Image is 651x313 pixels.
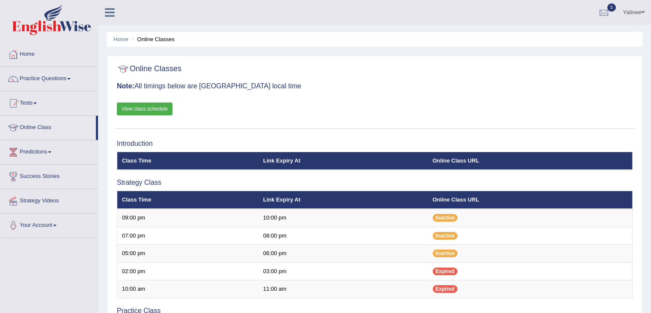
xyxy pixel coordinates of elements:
[433,285,458,293] span: Expired
[259,245,428,263] td: 06:00 pm
[117,245,259,263] td: 05:00 pm
[113,36,128,42] a: Home
[433,250,458,257] span: Inactive
[0,116,96,137] a: Online Class
[0,189,98,211] a: Strategy Videos
[259,191,428,209] th: Link Expiry At
[428,191,633,209] th: Online Class URL
[0,214,98,235] a: Your Account
[117,209,259,227] td: 09:00 pm
[0,42,98,64] a: Home
[117,227,259,245] td: 07:00 pm
[117,179,633,187] h3: Strategy Class
[117,82,134,90] b: Note:
[259,280,428,298] td: 11:00 am
[117,102,172,115] a: View class schedule
[0,91,98,113] a: Tests
[0,140,98,162] a: Predictions
[259,209,428,227] td: 10:00 pm
[130,35,175,43] li: Online Classes
[0,165,98,186] a: Success Stories
[607,3,616,12] span: 0
[433,268,458,275] span: Expired
[117,191,259,209] th: Class Time
[259,227,428,245] td: 08:00 pm
[433,214,458,222] span: Inactive
[259,152,428,170] th: Link Expiry At
[117,63,181,75] h2: Online Classes
[259,262,428,280] td: 03:00 pm
[117,140,633,147] h3: Introduction
[117,82,633,90] h3: All timings below are [GEOGRAPHIC_DATA] local time
[428,152,633,170] th: Online Class URL
[117,152,259,170] th: Class Time
[0,67,98,88] a: Practice Questions
[117,262,259,280] td: 02:00 pm
[117,280,259,298] td: 10:00 am
[433,232,458,240] span: Inactive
